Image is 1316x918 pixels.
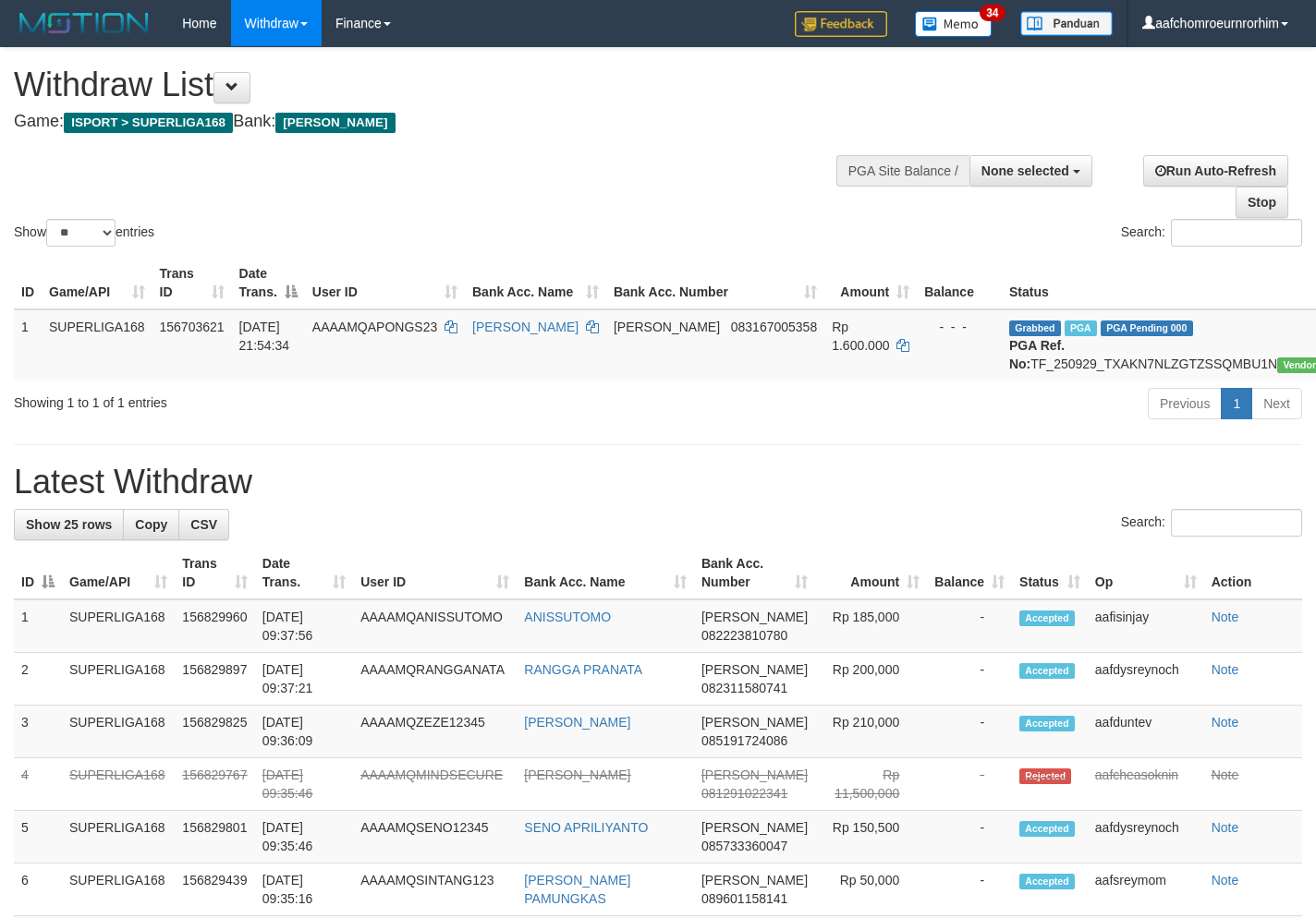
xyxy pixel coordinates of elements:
th: Bank Acc. Name: activate to sort column ascending [465,257,606,309]
td: 1 [14,599,62,653]
td: 156829767 [175,758,254,811]
span: 156703621 [160,320,225,334]
div: - - - [924,318,994,336]
td: 156829801 [175,811,254,864]
td: - [927,706,1012,758]
td: SUPERLIGA168 [62,599,175,653]
b: PGA Ref. No: [1009,338,1065,371]
td: aafsreymom [1088,864,1204,916]
a: Note [1212,767,1239,782]
label: Show entries [14,219,154,247]
span: Accepted [1019,874,1075,889]
td: 3 [14,706,62,758]
th: Op: activate to sort column ascending [1088,547,1204,599]
td: 1 [14,309,42,380]
td: AAAAMQZEZE12345 [353,706,517,758]
h4: Game: Bank: [14,113,859,131]
img: Feedback.jpg [795,11,887,37]
span: Accepted [1019,821,1075,837]
td: AAAAMQANISSUTOMO [353,599,517,653]
img: Button%20Memo.svg [915,11,993,37]
span: [PERSON_NAME] [614,320,720,334]
a: [PERSON_NAME] [472,320,579,334]
a: ANISSUTOMO [524,610,611,624]
td: 156829439 [175,864,254,916]
th: Balance [917,257,1002,309]
span: None selected [981,163,1069,178]
td: [DATE] 09:37:21 [255,653,353,706]
a: Previous [1148,388,1222,419]
td: SUPERLIGA168 [42,309,152,380]
td: aafisinjay [1088,599,1204,653]
span: Accepted [1019,716,1075,731]
button: None selected [969,155,1092,187]
span: ISPORT > SUPERLIGA168 [64,113,233,133]
select: Showentries [46,219,116,247]
span: Copy 089601158141 to clipboard [701,891,787,906]
th: Date Trans.: activate to sort column ascending [255,547,353,599]
td: SUPERLIGA168 [62,706,175,758]
h1: Latest Withdraw [14,464,1302,501]
th: Action [1204,547,1302,599]
td: AAAAMQRANGGANATA [353,653,517,706]
a: Run Auto-Refresh [1143,155,1288,187]
span: Copy 082223810780 to clipboard [701,628,787,643]
td: SUPERLIGA168 [62,653,175,706]
span: [PERSON_NAME] [701,820,808,835]
label: Search: [1121,509,1302,537]
th: Game/API: activate to sort column ascending [42,257,152,309]
th: User ID: activate to sort column ascending [305,257,465,309]
a: 1 [1221,388,1252,419]
span: AAAAMQAPONGS23 [312,320,437,334]
a: SENO APRILIYANTO [524,820,648,835]
td: AAAAMQSINTANG123 [353,864,517,916]
span: Show 25 rows [26,517,112,532]
td: Rp 50,000 [815,864,927,916]
td: Rp 11,500,000 [815,758,927,811]
a: Show 25 rows [14,509,124,540]
th: Amount: activate to sort column ascending [815,547,927,599]
td: Rp 200,000 [815,653,927,706]
td: [DATE] 09:36:09 [255,706,353,758]
span: CSV [190,517,217,532]
td: Rp 185,000 [815,599,927,653]
a: CSV [178,509,229,540]
span: Copy 083167005358 to clipboard [731,320,817,334]
img: MOTION_logo.png [14,9,154,37]
label: Search: [1121,219,1302,247]
a: Note [1212,610,1239,624]
th: Amount: activate to sort column ascending [824,257,917,309]
td: [DATE] 09:35:46 [255,758,353,811]
td: SUPERLIGA168 [62,864,175,916]
td: AAAAMQMINDSECURE [353,758,517,811]
td: SUPERLIGA168 [62,811,175,864]
img: panduan.png [1020,11,1113,36]
td: [DATE] 09:37:56 [255,599,353,653]
span: Copy 085733360047 to clipboard [701,839,787,853]
a: Stop [1236,187,1288,218]
span: Grabbed [1009,320,1061,336]
th: Bank Acc. Number: activate to sort column ascending [694,547,815,599]
th: Status: activate to sort column ascending [1012,547,1088,599]
td: 156829897 [175,653,254,706]
th: Trans ID: activate to sort column ascending [152,257,232,309]
td: Rp 210,000 [815,706,927,758]
th: Date Trans.: activate to sort column descending [232,257,305,309]
a: RANGGA PRANATA [524,662,642,677]
th: Game/API: activate to sort column ascending [62,547,175,599]
a: Next [1251,388,1302,419]
div: Showing 1 to 1 of 1 entries [14,386,534,412]
a: Note [1212,662,1239,677]
th: Bank Acc. Number: activate to sort column ascending [606,257,824,309]
a: Note [1212,715,1239,730]
td: aafdysreynoch [1088,811,1204,864]
a: Note [1212,820,1239,835]
span: PGA Pending [1101,320,1193,336]
td: - [927,864,1012,916]
th: User ID: activate to sort column ascending [353,547,517,599]
td: [DATE] 09:35:16 [255,864,353,916]
span: Copy [135,517,167,532]
span: Rejected [1019,768,1071,784]
td: 156829825 [175,706,254,758]
span: [PERSON_NAME] [701,715,808,730]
